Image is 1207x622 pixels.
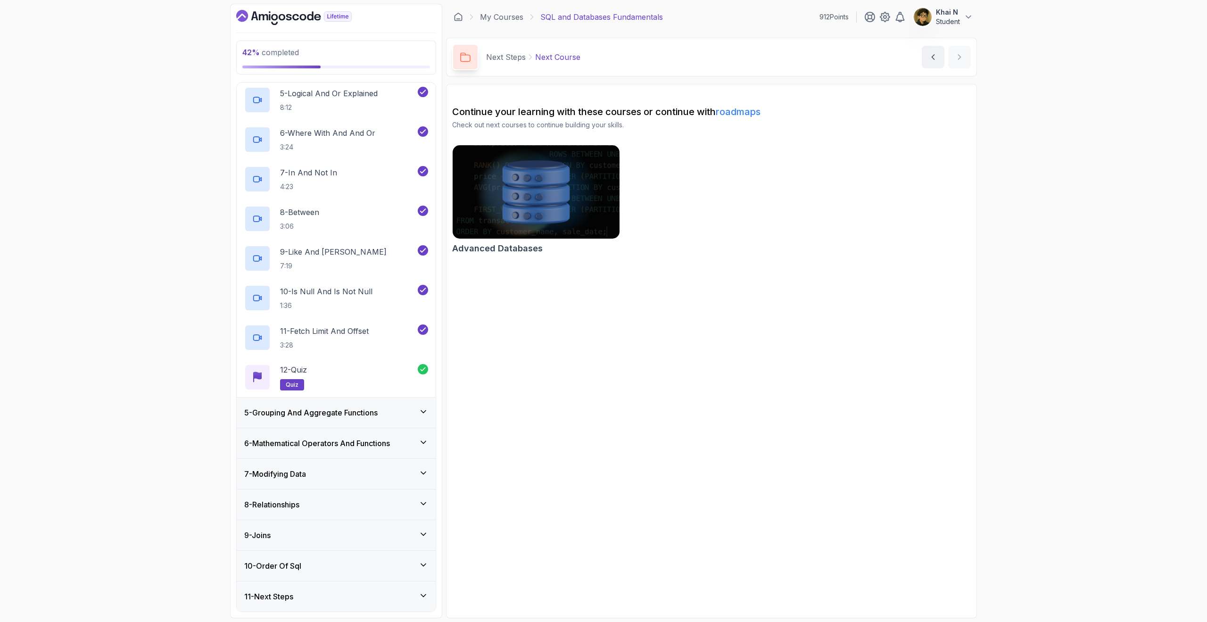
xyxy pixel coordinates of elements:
[244,407,378,418] h3: 5 - Grouping And Aggregate Functions
[936,17,960,26] p: Student
[244,364,428,390] button: 12-Quizquiz
[452,242,543,255] h2: Advanced Databases
[280,246,387,257] p: 9 - Like And [PERSON_NAME]
[280,182,337,191] p: 4:23
[280,127,375,139] p: 6 - Where With And And Or
[280,167,337,178] p: 7 - In And Not In
[280,325,369,337] p: 11 - Fetch Limit And Offset
[535,51,580,63] p: Next Course
[280,340,369,350] p: 3:28
[716,106,761,117] a: roadmaps
[237,489,436,520] button: 8-Relationships
[454,12,463,22] a: Dashboard
[922,46,944,68] button: previous content
[237,428,436,458] button: 6-Mathematical Operators And Functions
[452,105,971,118] h2: Continue your learning with these courses or continue with
[242,48,299,57] span: completed
[948,46,971,68] button: next content
[237,520,436,550] button: 9-Joins
[280,207,319,218] p: 8 - Between
[280,261,387,271] p: 7:19
[244,560,301,572] h3: 10 - Order Of Sql
[452,120,971,130] p: Check out next courses to continue building your skills.
[480,11,523,23] a: My Courses
[244,438,390,449] h3: 6 - Mathematical Operators And Functions
[236,10,373,25] a: Dashboard
[244,126,428,153] button: 6-Where With And And Or3:24
[242,48,260,57] span: 42 %
[280,222,319,231] p: 3:06
[237,398,436,428] button: 5-Grouping And Aggregate Functions
[237,459,436,489] button: 7-Modifying Data
[286,381,298,389] span: quiz
[244,530,271,541] h3: 9 - Joins
[819,12,849,22] p: 912 Points
[540,11,663,23] p: SQL and Databases Fundamentals
[913,8,973,26] button: user profile imageKhai NStudent
[237,581,436,612] button: 11-Next Steps
[280,286,372,297] p: 10 - Is Null And Is Not Null
[244,591,293,602] h3: 11 - Next Steps
[244,206,428,232] button: 8-Between3:06
[453,145,620,239] img: Advanced Databases card
[280,364,307,375] p: 12 - Quiz
[280,142,375,152] p: 3:24
[452,145,620,255] a: Advanced Databases cardAdvanced Databases
[280,103,378,112] p: 8:12
[914,8,932,26] img: user profile image
[244,166,428,192] button: 7-In And Not In4:23
[244,324,428,351] button: 11-Fetch Limit And Offset3:28
[244,499,299,510] h3: 8 - Relationships
[244,468,306,480] h3: 7 - Modifying Data
[936,8,960,17] p: Khai N
[244,87,428,113] button: 5-Logical And Or Explained8:12
[237,551,436,581] button: 10-Order Of Sql
[244,245,428,272] button: 9-Like And [PERSON_NAME]7:19
[486,51,526,63] p: Next Steps
[280,301,372,310] p: 1:36
[280,88,378,99] p: 5 - Logical And Or Explained
[244,285,428,311] button: 10-Is Null And Is Not Null1:36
